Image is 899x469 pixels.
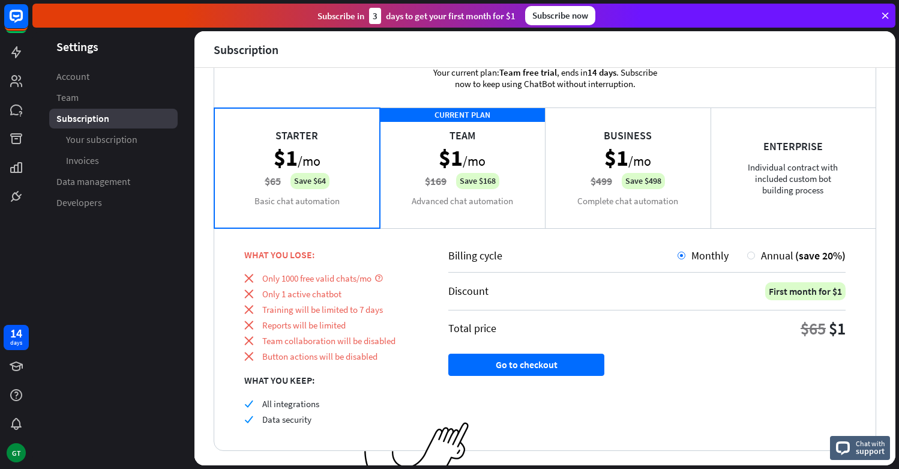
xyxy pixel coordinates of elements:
header: Settings [32,38,194,55]
span: support [856,446,885,456]
div: $1 [829,318,846,339]
i: close [244,321,253,330]
span: Team [56,91,79,104]
div: WHAT YOU KEEP: [244,374,418,386]
span: Team free trial [499,67,557,78]
span: Button actions will be disabled [262,351,377,362]
i: close [244,352,253,361]
span: Subscription [56,112,109,125]
span: Annual [761,249,793,262]
span: 14 days [588,67,616,78]
span: All integrations [262,398,319,410]
div: Subscribe now [525,6,595,25]
a: Your subscription [49,130,178,150]
span: Your subscription [66,133,137,146]
a: Team [49,88,178,107]
a: Developers [49,193,178,213]
a: Account [49,67,178,86]
div: Subscription [214,43,278,56]
span: Monthly [691,249,729,262]
i: check [244,399,253,408]
i: close [244,305,253,314]
div: Your current plan: , ends in . Subscribe now to keep using ChatBot without interruption. [416,49,674,107]
div: 14 [10,328,22,339]
i: close [244,274,253,283]
span: (save 20%) [795,249,846,262]
i: close [244,289,253,298]
a: Data management [49,172,178,192]
div: Discount [448,284,489,298]
button: Go to checkout [448,354,604,376]
i: close [244,336,253,345]
span: Chat with [856,438,885,449]
span: Reports will be limited [262,319,346,331]
a: Invoices [49,151,178,171]
div: GT [7,443,26,462]
span: Invoices [66,154,99,167]
div: First month for $1 [765,282,846,300]
i: check [244,415,253,424]
div: Billing cycle [448,249,678,262]
a: 14 days [4,325,29,350]
span: Data management [56,175,130,188]
span: Training will be limited to 7 days [262,304,383,315]
div: days [10,339,22,347]
div: $65 [801,318,826,339]
span: Account [56,70,89,83]
div: 3 [369,8,381,24]
div: WHAT YOU LOSE: [244,249,418,261]
span: Data security [262,414,311,425]
button: Open LiveChat chat widget [10,5,46,41]
span: Team collaboration will be disabled [262,335,395,346]
span: Developers [56,196,102,209]
span: Only 1000 free valid chats/mo [262,273,371,284]
div: Subscribe in days to get your first month for $1 [317,8,516,24]
span: Only 1 active chatbot [262,288,341,300]
div: Total price [448,321,496,335]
